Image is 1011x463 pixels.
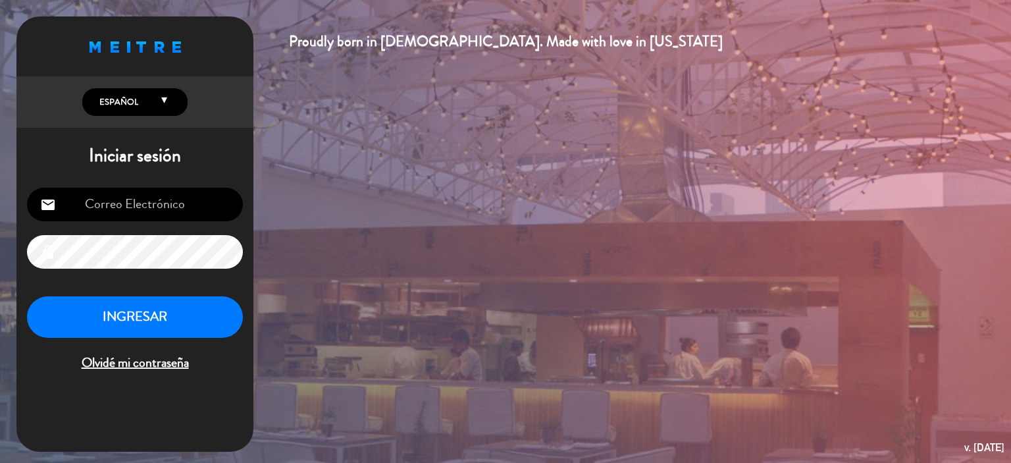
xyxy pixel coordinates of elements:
i: lock [40,244,56,260]
span: Español [96,95,138,109]
i: email [40,197,56,213]
div: v. [DATE] [964,439,1004,456]
button: INGRESAR [27,296,243,338]
span: Olvidé mi contraseña [27,352,243,374]
input: Correo Electrónico [27,188,243,221]
h1: Iniciar sesión [16,145,253,167]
